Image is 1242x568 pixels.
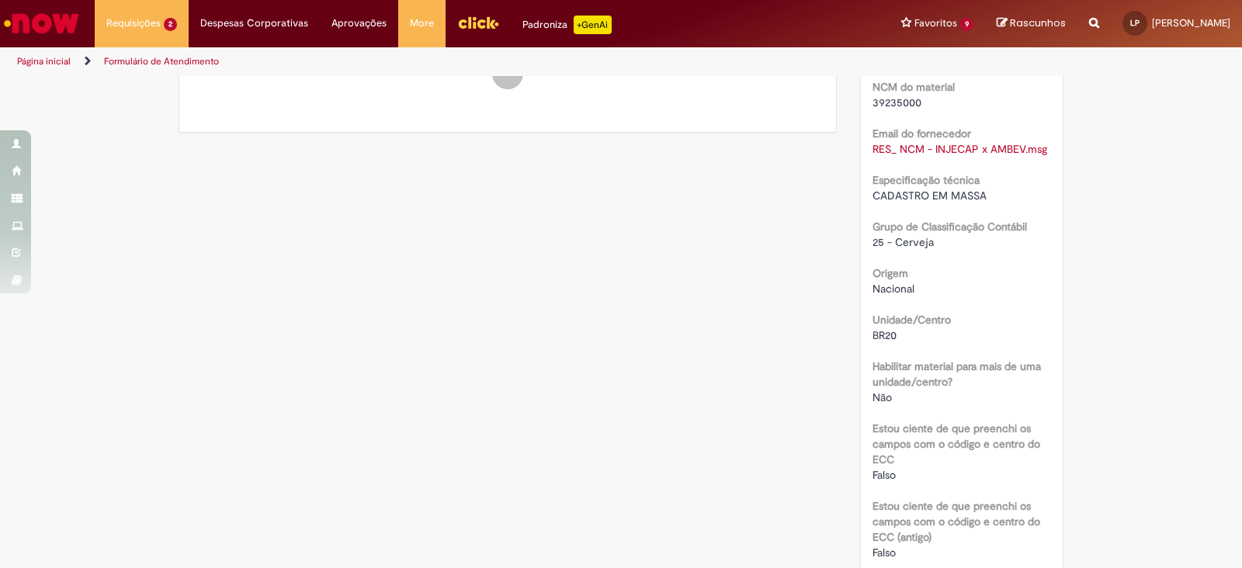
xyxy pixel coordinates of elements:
[457,11,499,34] img: click_logo_yellow_360x200.png
[873,126,971,140] b: Email do fornecedor
[873,282,914,296] span: Nacional
[873,189,987,203] span: CADASTRO EM MASSA
[873,220,1027,234] b: Grupo de Classificação Contábil
[873,266,908,280] b: Origem
[104,55,219,68] a: Formulário de Atendimento
[1010,16,1066,30] span: Rascunhos
[873,80,955,94] b: NCM do material
[873,499,1040,544] b: Estou ciente de que preenchi os campos com o código e centro do ECC (antigo)
[997,16,1066,31] a: Rascunhos
[12,47,817,76] ul: Trilhas de página
[1152,16,1230,29] span: [PERSON_NAME]
[873,468,896,482] span: Falso
[1130,18,1140,28] span: LP
[873,359,1041,389] b: Habilitar material para mais de uma unidade/centro?
[873,142,1047,156] a: Download de RES_ NCM - INJECAP x AMBEV.msg
[873,545,896,559] span: Falso
[873,235,934,249] span: 25 - Cerveja
[106,16,161,31] span: Requisições
[200,16,308,31] span: Despesas Corporativas
[164,18,177,31] span: 2
[2,8,82,39] img: ServiceNow
[331,16,387,31] span: Aprovações
[873,173,980,187] b: Especificação técnica
[873,95,921,109] span: 39235000
[873,313,951,327] b: Unidade/Centro
[410,16,434,31] span: More
[873,328,897,342] span: BR20
[17,55,71,68] a: Página inicial
[522,16,612,34] div: Padroniza
[960,18,973,31] span: 9
[914,16,957,31] span: Favoritos
[873,421,1040,466] b: Estou ciente de que preenchi os campos com o código e centro do ECC
[574,16,612,34] p: +GenAi
[873,390,892,404] span: Não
